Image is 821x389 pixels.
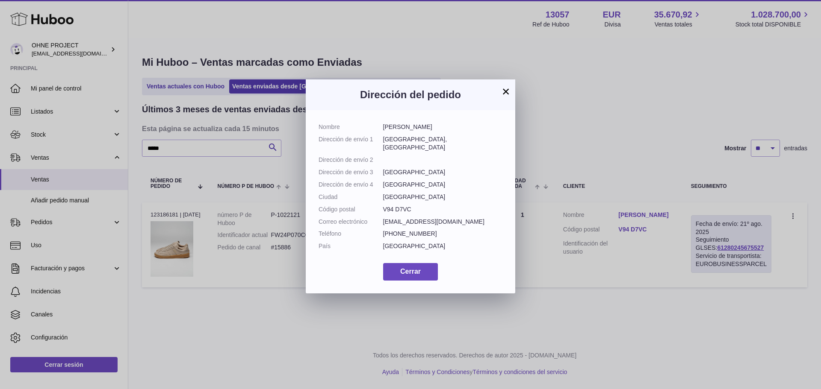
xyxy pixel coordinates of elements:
dt: Dirección de envío 2 [319,156,383,164]
span: Cerrar [400,268,421,275]
dt: Código postal [319,205,383,214]
h3: Dirección del pedido [319,88,502,102]
dd: [GEOGRAPHIC_DATA] [383,193,503,201]
button: Cerrar [383,263,438,281]
dd: [PERSON_NAME] [383,123,503,131]
dt: País [319,242,383,250]
dt: Dirección de envío 4 [319,181,383,189]
dd: [GEOGRAPHIC_DATA] [383,181,503,189]
dd: [GEOGRAPHIC_DATA] [383,168,503,176]
dt: Nombre [319,123,383,131]
dd: [PHONE_NUMBER] [383,230,503,238]
dt: Dirección de envío 1 [319,135,383,152]
dt: Dirección de envío 3 [319,168,383,176]
dd: V94 D7VC [383,205,503,214]
dt: Teléfono [319,230,383,238]
dt: Correo electrónico [319,218,383,226]
dt: Ciudad [319,193,383,201]
dd: [GEOGRAPHIC_DATA] [383,242,503,250]
button: × [501,86,511,97]
dd: [EMAIL_ADDRESS][DOMAIN_NAME] [383,218,503,226]
dd: [GEOGRAPHIC_DATA], [GEOGRAPHIC_DATA] [383,135,503,152]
